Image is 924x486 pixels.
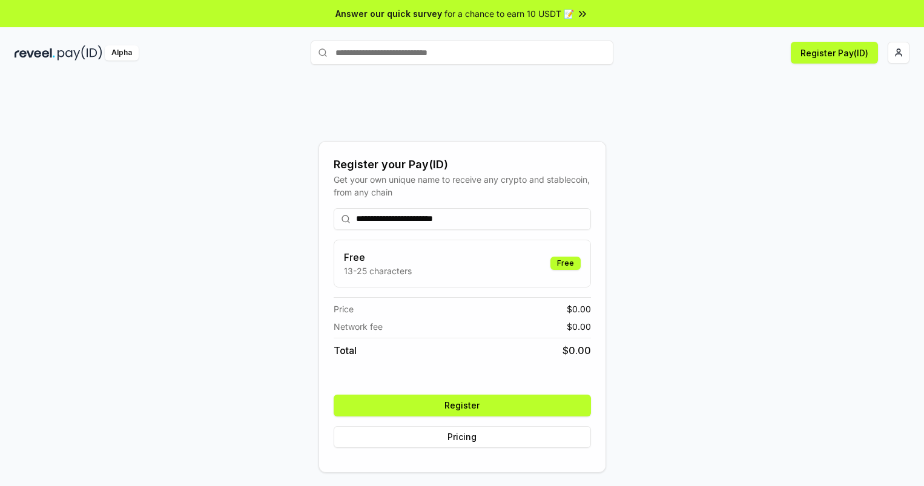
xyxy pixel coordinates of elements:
[334,426,591,448] button: Pricing
[444,7,574,20] span: for a chance to earn 10 USDT 📝
[550,257,581,270] div: Free
[335,7,442,20] span: Answer our quick survey
[334,303,354,315] span: Price
[334,156,591,173] div: Register your Pay(ID)
[15,45,55,61] img: reveel_dark
[334,173,591,199] div: Get your own unique name to receive any crypto and stablecoin, from any chain
[344,264,412,277] p: 13-25 characters
[791,42,878,64] button: Register Pay(ID)
[105,45,139,61] div: Alpha
[344,250,412,264] h3: Free
[567,320,591,333] span: $ 0.00
[334,320,383,333] span: Network fee
[58,45,102,61] img: pay_id
[567,303,591,315] span: $ 0.00
[563,343,591,358] span: $ 0.00
[334,395,591,416] button: Register
[334,343,357,358] span: Total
